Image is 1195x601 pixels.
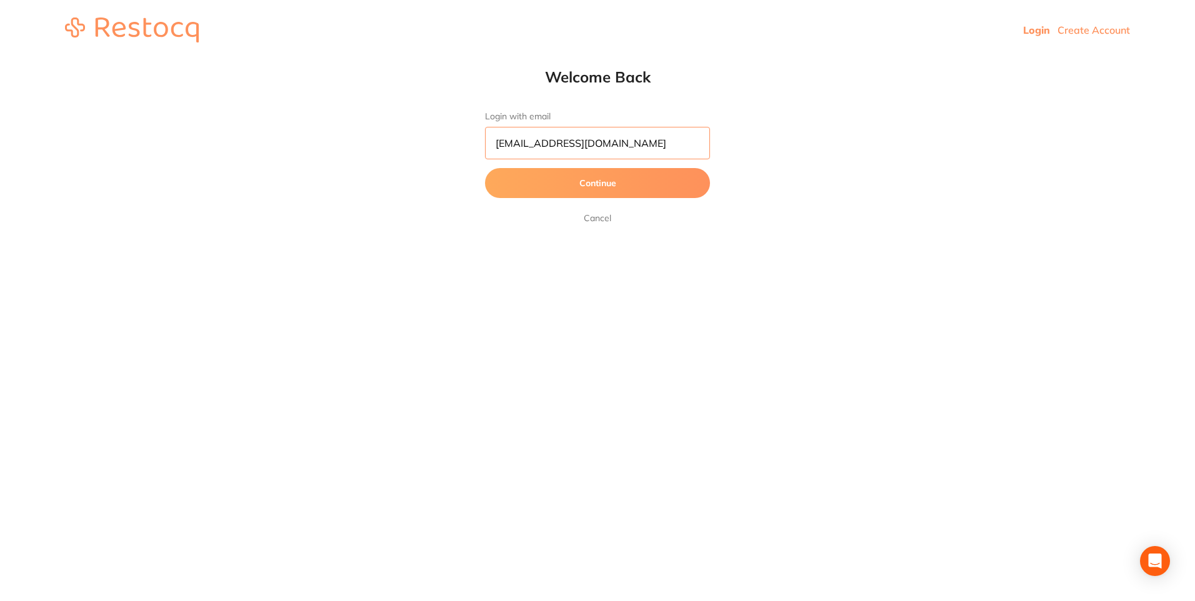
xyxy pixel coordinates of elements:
[1023,24,1050,36] a: Login
[65,17,199,42] img: restocq_logo.svg
[581,211,614,226] a: Cancel
[460,67,735,86] h1: Welcome Back
[1140,546,1170,576] div: Open Intercom Messenger
[485,111,710,122] label: Login with email
[1057,24,1130,36] a: Create Account
[485,168,710,198] button: Continue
